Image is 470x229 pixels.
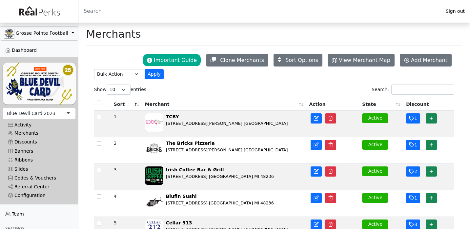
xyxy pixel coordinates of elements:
[145,140,163,158] img: KaoWbW228i9WYM04g8v5Cb2bP5nYSQ2xFUA8WinB.jpg
[372,85,454,95] label: Search:
[78,3,440,19] input: Search
[406,113,420,124] button: 1
[391,85,454,95] input: Search:
[220,57,264,63] span: Clone Merchants
[145,113,163,132] img: etq9A30f5puvspAfDBGmRKiI4GnSUutaO2N6jkDW.jpg
[166,200,274,206] div: [STREET_ADDRESS] [GEOGRAPHIC_DATA] MI 48236
[406,166,420,177] button: 2
[440,7,470,16] a: Sign out
[107,85,131,95] select: Showentries
[8,122,71,128] div: Activity
[145,140,304,161] a: The Bricks Pizzeria [STREET_ADDRESS][PERSON_NAME] [GEOGRAPHIC_DATA]
[362,166,388,176] button: Active
[3,174,76,182] a: Codes & Vouchers
[111,97,142,111] th: Sort: activate to sort column descending
[166,193,274,200] div: Blufin Sushi
[403,97,454,111] th: Discount
[86,28,141,40] h1: Merchants
[166,113,288,120] div: TCBY
[3,156,76,164] a: Ribbons
[362,140,388,149] button: Active
[3,138,76,146] a: Discounts
[362,193,388,202] button: Active
[274,54,322,67] button: Sort Options
[411,57,447,63] span: Add Merchant
[94,69,143,79] select: .form-select-sm example
[4,29,14,38] img: GAa1zriJJmkmu1qRtUwg8x1nQwzlKm3DoqW9UgYl.jpg
[3,63,76,104] img: YNIl3DAlDelxGQFo2L2ARBV2s5QDnXUOFwQF9zvk.png
[339,57,390,63] span: View Merchant Map
[94,85,146,95] label: Show entries
[142,97,307,111] th: Merchant: activate to sort column ascending
[111,137,142,164] td: 2
[3,147,76,156] a: Banners
[206,54,268,67] button: Clone Merchants
[111,111,142,137] td: 1
[166,166,274,173] div: Irish Coffee Bar & Grill
[145,113,304,134] a: TCBY [STREET_ADDRESS][PERSON_NAME] [GEOGRAPHIC_DATA]
[362,113,388,123] button: Active
[154,57,197,63] span: Important Guide
[111,164,142,190] td: 3
[7,110,55,117] div: Blue Devil Card 2023
[166,120,288,126] div: [STREET_ADDRESS][PERSON_NAME] [GEOGRAPHIC_DATA]
[145,166,163,185] img: DQe44qyuhfr9nAneB1Rm8iik45nfKp6UeBYTCJgk.jpg
[285,57,318,63] span: Sort Options
[8,193,71,198] div: Configuration
[406,140,420,150] button: 1
[145,166,304,187] a: Irish Coffee Bar & Grill [STREET_ADDRESS] [GEOGRAPHIC_DATA] MI 48236
[166,219,288,226] div: Cellar 313
[400,54,452,67] a: Add Merchant
[15,4,63,19] img: real_perks_logo-01.svg
[328,54,395,67] a: View Merchant Map
[145,69,164,79] button: Apply
[166,140,288,147] div: The Bricks Pizzeria
[406,193,420,203] button: 1
[359,97,403,111] th: State: activate to sort column ascending
[111,190,142,217] td: 4
[3,164,76,173] a: Slides
[362,219,388,229] button: Active
[166,147,288,153] div: [STREET_ADDRESS][PERSON_NAME] [GEOGRAPHIC_DATA]
[145,193,163,211] img: 6ZdsDFDnfAux5GzrfKiPozEJYr3O17SaTwV7LiwK.jpg
[3,182,76,191] a: Referral Center
[143,54,201,67] button: Important Guide
[145,193,304,214] a: Blufin Sushi [STREET_ADDRESS] [GEOGRAPHIC_DATA] MI 48236
[3,129,76,138] a: Merchants
[306,97,359,111] th: Action
[166,173,274,180] div: [STREET_ADDRESS] [GEOGRAPHIC_DATA] MI 48236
